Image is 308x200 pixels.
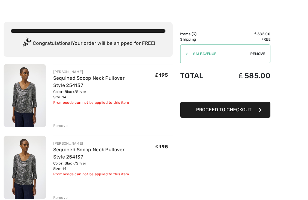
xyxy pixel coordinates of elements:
div: [PERSON_NAME] [53,141,156,146]
img: Sequined Scoop Neck Pullover Style 254137 [4,64,46,127]
div: ✔ [180,51,188,57]
span: Proceed to Checkout [196,107,251,112]
div: Promocode can not be applied to this item [53,100,156,105]
input: Promo code [188,45,250,63]
span: ₤ 195 [156,72,168,78]
a: Sequined Scoop Neck Pullover Style 254137 [53,75,125,88]
td: ₤ 585.00 [218,31,270,37]
div: Color: Black/Silver Size: 14 [53,161,156,171]
span: 3 [193,32,195,36]
iframe: PayPal [180,86,270,100]
div: [PERSON_NAME] [53,69,156,75]
a: Sequined Scoop Neck Pullover Style 254137 [53,147,125,160]
td: Free [218,37,270,42]
div: Remove [53,123,68,128]
img: Sequined Scoop Neck Pullover Style 254137 [4,136,46,199]
td: Total [180,66,218,86]
div: Promocode can not be applied to this item [53,171,156,177]
div: Congratulations! Your order will be shipped for FREE! [11,38,165,50]
td: ₤ 585.00 [218,66,270,86]
span: ₤ 195 [156,144,168,149]
td: Shipping [180,37,218,42]
span: Remove [250,51,265,57]
div: Color: Black/Silver Size: 14 [53,89,156,100]
td: Items ( ) [180,31,218,37]
img: Congratulation2.svg [21,38,33,50]
button: Proceed to Checkout [180,102,270,118]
